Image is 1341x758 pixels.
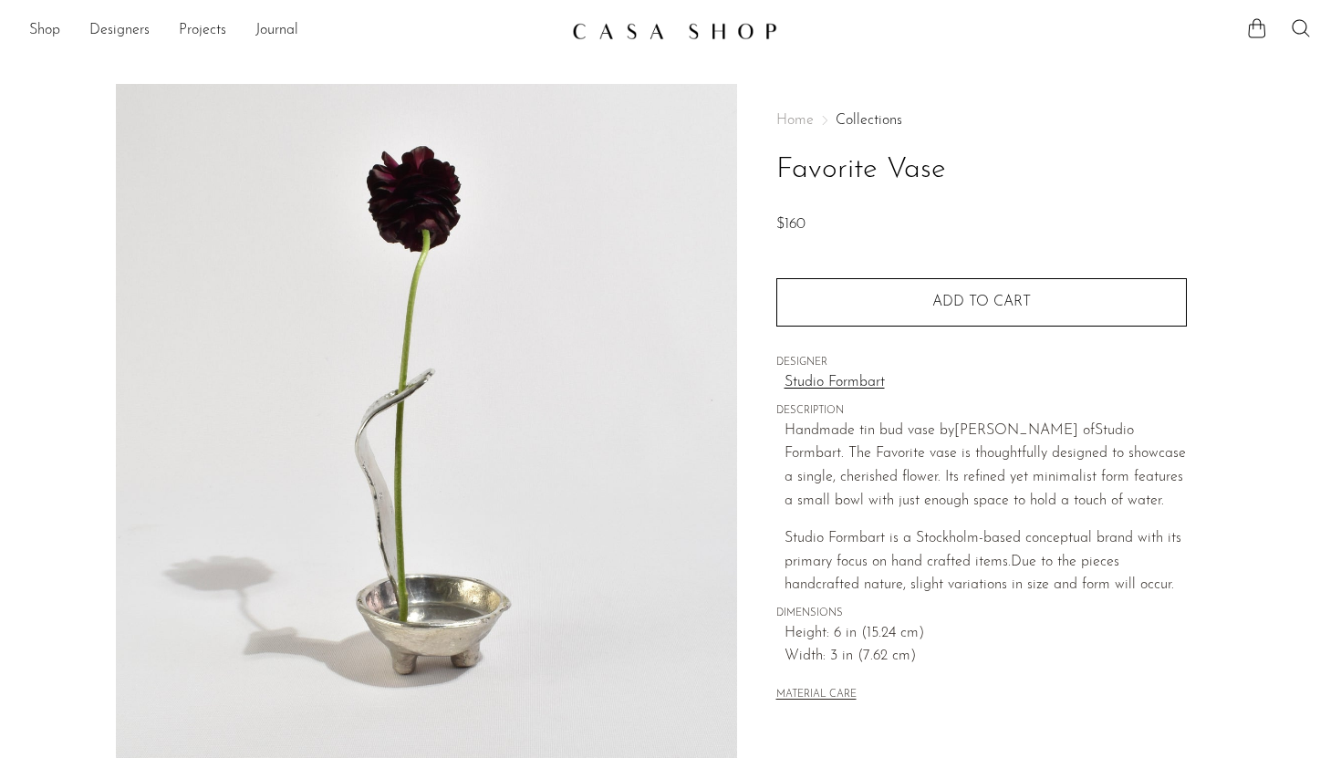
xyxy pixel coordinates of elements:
span: $160 [776,217,806,232]
a: Designers [89,19,150,43]
p: Handmade tin bud vase by Studio Formbart. The Favorite vase is thoughtfully designed to showcase ... [785,420,1187,513]
a: Projects [179,19,226,43]
a: Studio Formbart [785,371,1187,395]
span: Height: 6 in (15.24 cm) [785,622,1187,646]
ul: NEW HEADER MENU [29,16,557,47]
a: Journal [255,19,298,43]
a: Collections [836,113,902,128]
span: Home [776,113,814,128]
p: Due to the pieces handcrafted nature, slight variations in size and form will occur. [785,527,1187,597]
span: DESIGNER [776,355,1187,371]
span: DESCRIPTION [776,403,1187,420]
button: Add to cart [776,278,1187,326]
a: Shop [29,19,60,43]
span: Add to cart [932,295,1031,309]
span: [PERSON_NAME] of [954,423,1095,438]
h1: Favorite Vase [776,147,1187,193]
nav: Breadcrumbs [776,113,1187,128]
span: Width: 3 in (7.62 cm) [785,645,1187,669]
nav: Desktop navigation [29,16,557,47]
button: MATERIAL CARE [776,689,857,702]
span: DIMENSIONS [776,606,1187,622]
span: Studio Formbart is a Stockholm-based conceptual brand with its primary focus on hand crafted items. [785,531,1181,569]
